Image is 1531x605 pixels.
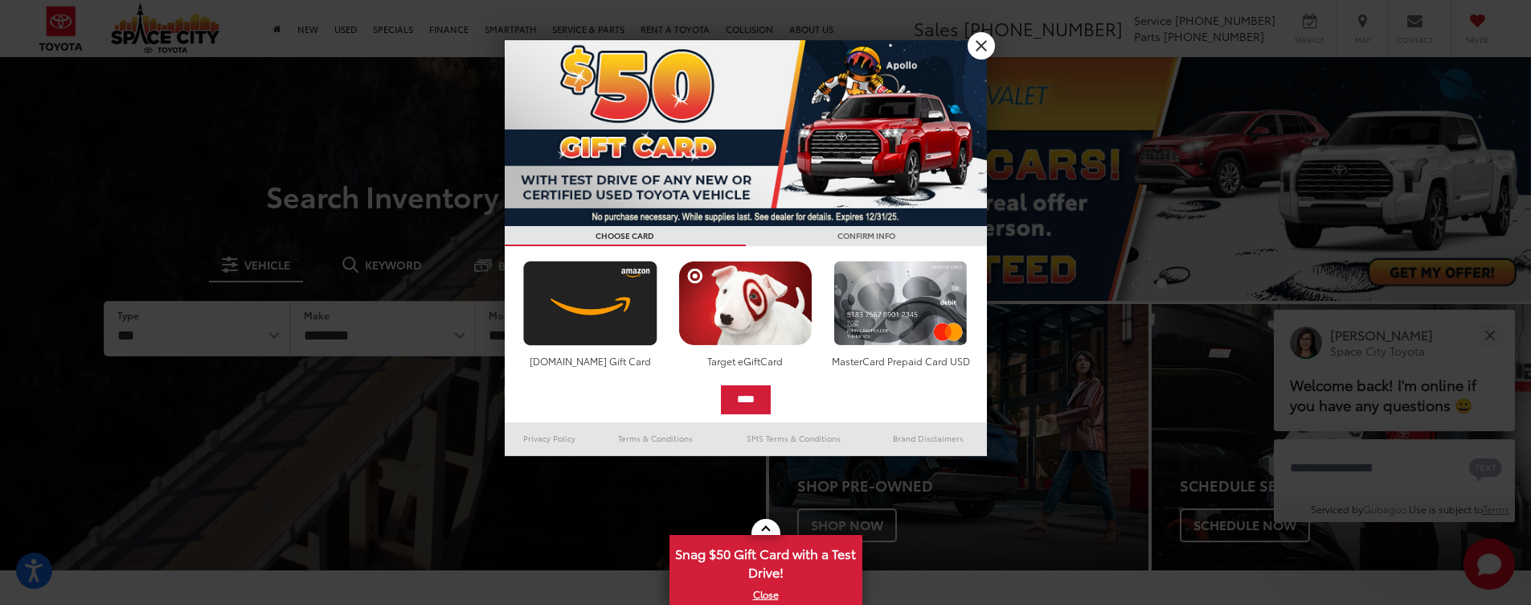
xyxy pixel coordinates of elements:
a: Privacy Policy [505,429,595,448]
a: Brand Disclaimers [870,429,987,448]
h3: CHOOSE CARD [505,226,746,246]
img: targetcard.png [674,261,817,346]
div: Target eGiftCard [674,354,817,368]
img: mastercard.png [829,261,972,346]
span: Snag $50 Gift Card with a Test Drive! [671,537,861,586]
div: MasterCard Prepaid Card USD [829,354,972,368]
img: amazoncard.png [519,261,661,346]
a: SMS Terms & Conditions [718,429,870,448]
div: [DOMAIN_NAME] Gift Card [519,354,661,368]
h3: CONFIRM INFO [746,226,987,246]
img: 53411_top_152338.jpg [505,40,987,226]
a: Terms & Conditions [594,429,717,448]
